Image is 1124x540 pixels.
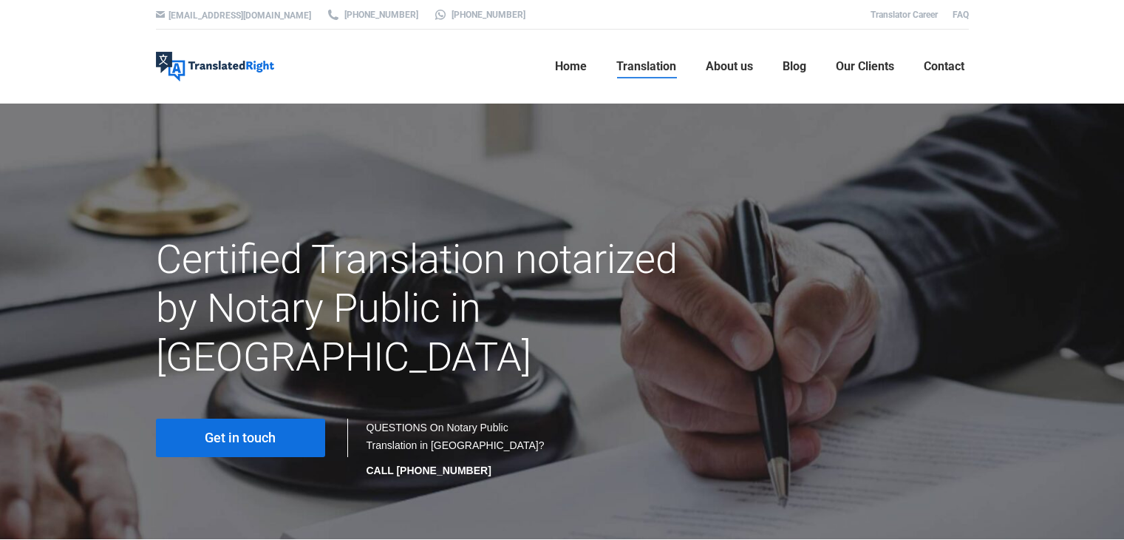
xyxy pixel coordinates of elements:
[836,59,894,74] span: Our Clients
[871,10,938,20] a: Translator Career
[156,419,325,457] a: Get in touch
[433,8,525,21] a: [PHONE_NUMBER]
[612,43,681,90] a: Translation
[953,10,969,20] a: FAQ
[156,52,274,81] img: Translated Right
[831,43,899,90] a: Our Clients
[205,431,276,445] span: Get in touch
[326,8,418,21] a: [PHONE_NUMBER]
[919,43,969,90] a: Contact
[616,59,676,74] span: Translation
[168,10,311,21] a: [EMAIL_ADDRESS][DOMAIN_NAME]
[551,43,591,90] a: Home
[783,59,806,74] span: Blog
[701,43,757,90] a: About us
[156,235,690,382] h1: Certified Translation notarized by Notary Public in [GEOGRAPHIC_DATA]
[367,419,548,479] div: QUESTIONS On Notary Public Translation in [GEOGRAPHIC_DATA]?
[924,59,964,74] span: Contact
[367,465,491,476] strong: CALL [PHONE_NUMBER]
[706,59,753,74] span: About us
[555,59,587,74] span: Home
[778,43,811,90] a: Blog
